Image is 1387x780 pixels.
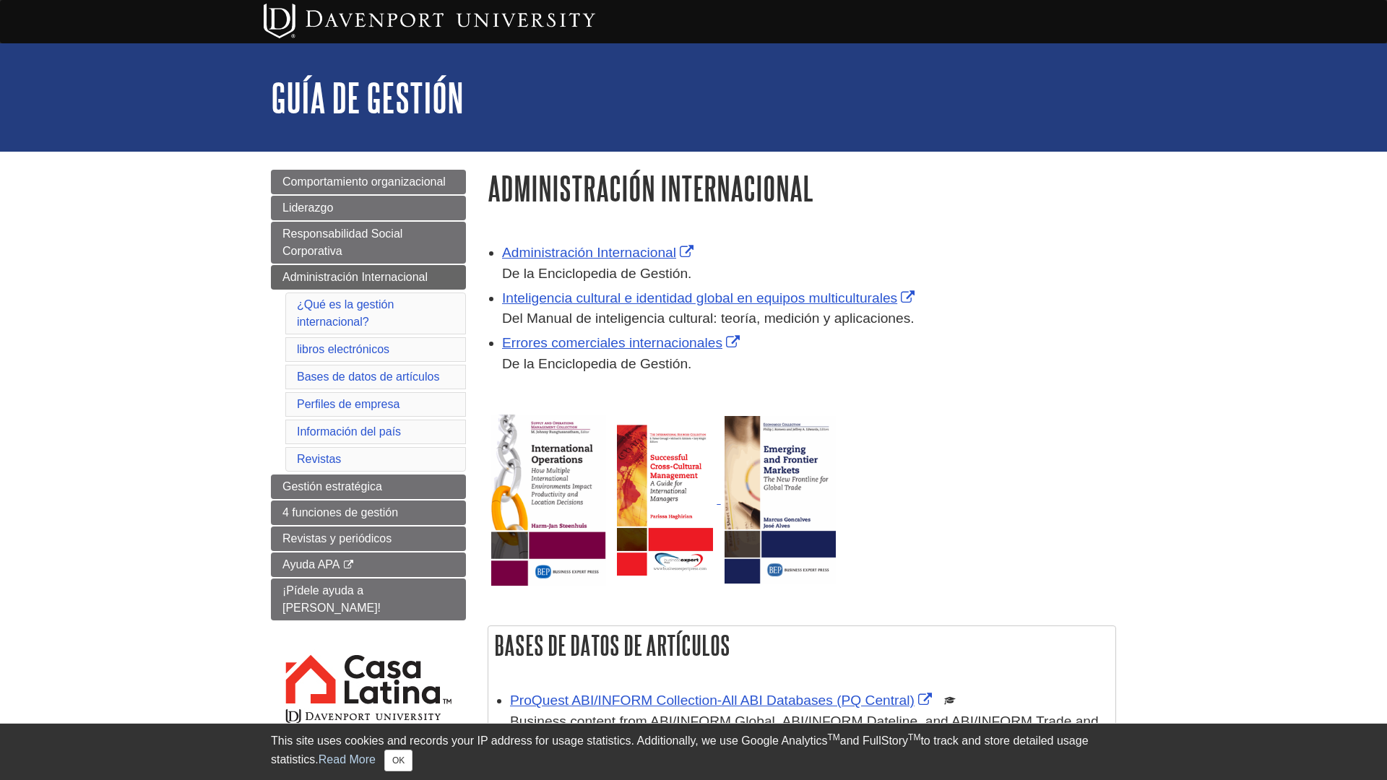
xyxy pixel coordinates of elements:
[384,750,412,771] button: Close
[271,474,466,499] a: Gestión estratégica
[271,222,466,264] a: Responsabilidad Social Corporativa
[502,245,697,260] a: Link opens in new window
[502,354,1116,375] div: De la Enciclopedia de Gestión.
[271,265,466,290] a: Administración Internacional
[319,753,376,766] a: Read More
[271,170,466,753] div: Guide Page Menu
[908,732,920,742] sup: TM
[282,175,446,188] span: Comportamiento organizacional
[282,506,398,519] span: 4 funciones de gestión
[488,170,1116,207] h1: Administración Internacional
[297,343,389,355] a: libros electrónicos
[271,75,464,120] a: Guía de Gestión
[271,552,466,577] a: Ayuda APA
[282,227,402,257] span: Responsabilidad Social Corporativa
[282,201,333,214] span: Liderazgo
[510,711,1108,753] p: Business content from ABI/INFORM Global, ABI/INFORM Dateline, and ABI/INFORM Trade and Industry d...
[264,4,595,38] img: Davenport University
[271,732,1116,771] div: This site uses cookies and records your IP address for usage statistics. Additionally, we use Goo...
[827,732,839,742] sup: TM
[297,425,401,438] a: Información del país
[502,308,1116,329] div: Del Manual de inteligencia cultural: teoría, medición y aplicaciones.
[282,584,381,614] span: ¡Pídele ayuda a [PERSON_NAME]!
[297,298,394,328] a: ¿Qué es la gestión internacional?
[488,626,1115,664] h2: Bases de datos de artículos
[502,290,918,305] a: Link opens in new window
[271,578,466,620] a: ¡Pídele ayuda a [PERSON_NAME]!
[502,335,743,350] a: Link opens in new window
[944,695,956,706] img: Scholarly or Peer Reviewed
[282,480,382,493] span: Gestión estratégica
[271,170,466,194] a: Comportamiento organizacional
[297,453,341,465] a: Revistas
[271,196,466,220] a: Liderazgo
[510,693,936,708] a: Link opens in new window
[271,500,466,525] a: 4 funciones de gestión
[342,560,355,570] i: This link opens in a new window
[297,398,399,410] a: Perfiles de empresa
[282,532,392,545] span: Revistas y periódicos
[282,271,428,283] span: Administración Internacional
[502,264,1116,285] div: De la Enciclopedia de Gestión.
[282,558,340,571] span: Ayuda APA
[297,370,439,383] a: Bases de datos de artículos
[271,526,466,551] a: Revistas y periódicos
